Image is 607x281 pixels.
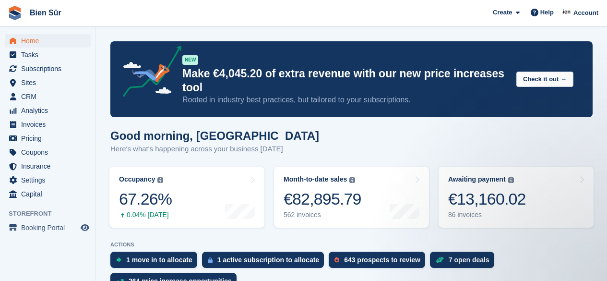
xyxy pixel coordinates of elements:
[110,252,202,273] a: 1 move in to allocate
[217,256,319,264] div: 1 active subscription to allocate
[110,129,319,142] h1: Good morning, [GEOGRAPHIC_DATA]
[516,72,573,87] button: Check it out →
[21,90,79,103] span: CRM
[349,177,355,183] img: icon-info-grey-7440780725fd019a000dd9b08b2336e03edf1995a4989e88bcd33f0948082b44.svg
[493,8,512,17] span: Create
[21,104,79,117] span: Analytics
[21,62,79,75] span: Subscriptions
[334,257,339,263] img: prospect-51fa495bee0391a8d652442698ab0144808aea92771e9ea1ae160a38d050c398.svg
[21,159,79,173] span: Insurance
[119,175,155,183] div: Occupancy
[21,76,79,89] span: Sites
[119,189,172,209] div: 67.26%
[274,167,429,228] a: Month-to-date sales €82,895.79 562 invoices
[202,252,329,273] a: 1 active subscription to allocate
[508,177,514,183] img: icon-info-grey-7440780725fd019a000dd9b08b2336e03edf1995a4989e88bcd33f0948082b44.svg
[116,257,121,263] img: move_ins_to_allocate_icon-fdf77a2bb77ea45bf5b3d319d69a93e2d87916cf1d5bf7949dd705db3b84f3ca.svg
[79,222,91,233] a: Preview store
[439,167,594,228] a: Awaiting payment €13,160.02 86 invoices
[119,211,172,219] div: 0.04% [DATE]
[5,159,91,173] a: menu
[344,256,420,264] div: 643 prospects to review
[448,211,526,219] div: 86 invoices
[5,104,91,117] a: menu
[430,252,499,273] a: 7 open deals
[5,34,91,48] a: menu
[21,221,79,234] span: Booking Portal
[182,95,509,105] p: Rooted in industry best practices, but tailored to your subscriptions.
[436,257,444,263] img: deal-1b604bf984904fb50ccaf53a9ad4b4a5d6e5aea283cecdc64d6e3604feb123c2.svg
[5,173,91,187] a: menu
[284,189,361,209] div: €82,895.79
[182,55,198,65] div: NEW
[448,189,526,209] div: €13,160.02
[5,90,91,103] a: menu
[208,257,213,263] img: active_subscription_to_allocate_icon-d502201f5373d7db506a760aba3b589e785aa758c864c3986d89f69b8ff3...
[26,5,65,21] a: Bien Sûr
[8,6,22,20] img: stora-icon-8386f47178a22dfd0bd8f6a31ec36ba5ce8667c1dd55bd0f319d3a0aa187defe.svg
[284,211,361,219] div: 562 invoices
[5,132,91,145] a: menu
[126,256,192,264] div: 1 move in to allocate
[329,252,430,273] a: 643 prospects to review
[21,34,79,48] span: Home
[109,167,264,228] a: Occupancy 67.26% 0.04% [DATE]
[5,118,91,131] a: menu
[5,62,91,75] a: menu
[157,177,163,183] img: icon-info-grey-7440780725fd019a000dd9b08b2336e03edf1995a4989e88bcd33f0948082b44.svg
[21,118,79,131] span: Invoices
[21,132,79,145] span: Pricing
[21,48,79,61] span: Tasks
[5,48,91,61] a: menu
[5,146,91,159] a: menu
[448,175,506,183] div: Awaiting payment
[562,8,572,17] img: Asmaa Habri
[21,187,79,201] span: Capital
[5,76,91,89] a: menu
[9,209,95,219] span: Storefront
[110,144,319,155] p: Here's what's happening across your business [DATE]
[115,46,182,100] img: price-adjustments-announcement-icon-8257ccfd72463d97f412b2fc003d46551f7dbcb40ab6d574587a9cd5c0d94...
[540,8,554,17] span: Help
[449,256,489,264] div: 7 open deals
[5,221,91,234] a: menu
[110,242,593,248] p: ACTIONS
[573,8,598,18] span: Account
[182,67,509,95] p: Make €4,045.20 of extra revenue with our new price increases tool
[21,173,79,187] span: Settings
[21,146,79,159] span: Coupons
[284,175,347,183] div: Month-to-date sales
[5,187,91,201] a: menu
